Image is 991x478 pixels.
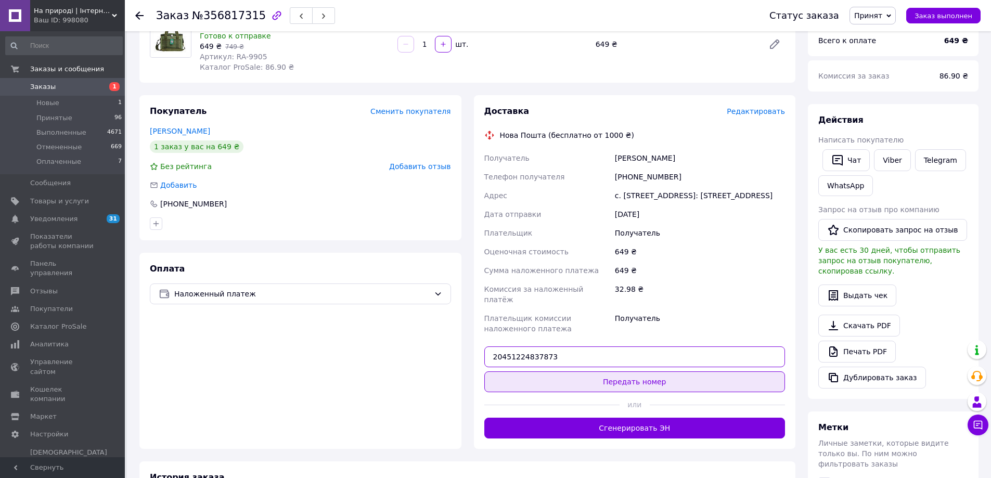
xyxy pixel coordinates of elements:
span: 86.90 ₴ [939,72,968,80]
span: 1 [118,98,122,108]
img: Термосумка HB5-M (RA-9905) Ranger 15л [150,17,191,57]
span: У вас есть 30 дней, чтобы отправить запрос на отзыв покупателю, скопировав ссылку. [818,246,960,275]
span: 7 [118,157,122,166]
span: Показатели работы компании [30,232,96,251]
span: Принятые [36,113,72,123]
span: Доставка [484,106,530,116]
span: 31 [107,214,120,223]
button: Дублировать заказ [818,367,926,389]
span: 669 [111,143,122,152]
button: Выдать чек [818,285,896,306]
span: Комиссия за наложенный платёж [484,285,584,304]
span: Каталог ProSale: 86.90 ₴ [200,63,294,71]
span: Плательщик комиссии наложенного платежа [484,314,572,333]
span: Сумма наложенного платежа [484,266,599,275]
span: Действия [818,115,864,125]
span: Управление сайтом [30,357,96,376]
span: Запрос на отзыв про компанию [818,205,939,214]
span: Настройки [30,430,68,439]
div: 32.98 ₴ [613,280,787,309]
a: Viber [874,149,910,171]
span: Заказы [30,82,56,92]
div: 649 ₴ [613,242,787,261]
span: [DEMOGRAPHIC_DATA] и счета [30,448,107,476]
button: Скопировать запрос на отзыв [818,219,967,241]
a: WhatsApp [818,175,873,196]
span: Заказ выполнен [915,12,972,20]
span: Новые [36,98,59,108]
span: Метки [818,422,848,432]
span: Добавить [160,181,197,189]
input: Поиск [5,36,123,55]
span: Аналитика [30,340,69,349]
div: [DATE] [613,205,787,224]
span: Добавить отзыв [389,162,451,171]
a: Скачать PDF [818,315,900,337]
div: [PHONE_NUMBER] [159,199,228,209]
span: или [620,399,650,410]
div: Ваш ID: 998080 [34,16,125,25]
span: 4671 [107,128,122,137]
div: [PHONE_NUMBER] [613,167,787,186]
a: Telegram [915,149,966,171]
span: Каталог ProSale [30,322,86,331]
span: 749 ₴ [225,43,244,50]
span: Товары и услуги [30,197,89,206]
div: Статус заказа [769,10,839,21]
span: Покупатели [30,304,73,314]
span: На природі | Інтернет магазин [34,6,112,16]
span: Без рейтинга [160,162,212,171]
span: Получатель [484,154,530,162]
span: Всего к оплате [818,36,876,45]
span: Кошелек компании [30,385,96,404]
span: Сменить покупателя [370,107,451,115]
span: Принят [854,11,882,20]
span: Покупатель [150,106,207,116]
div: шт. [453,39,469,49]
div: 649 ₴ [613,261,787,280]
span: 96 [114,113,122,123]
span: Сообщения [30,178,71,188]
span: Написать покупателю [818,136,904,144]
div: с. [STREET_ADDRESS]: [STREET_ADDRESS] [613,186,787,205]
span: Телефон получателя [484,173,565,181]
div: Вернуться назад [135,10,144,21]
button: Чат [822,149,870,171]
div: Нова Пошта (бесплатно от 1000 ₴) [497,130,637,140]
span: Оценочная стоимость [484,248,569,256]
span: Панель управления [30,259,96,278]
button: Сгенерировать ЭН [484,418,786,438]
span: Готово к отправке [200,32,271,40]
span: Заказ [156,9,189,22]
a: Печать PDF [818,341,896,363]
span: Оплаченные [36,157,81,166]
input: Номер экспресс-накладной [484,346,786,367]
b: 649 ₴ [944,36,968,45]
span: 649 ₴ [200,42,222,50]
span: Комиссия за заказ [818,72,890,80]
div: Получатель [613,309,787,338]
span: Личные заметки, которые видите только вы. По ним можно фильтровать заказы [818,439,949,468]
span: Отмененные [36,143,82,152]
div: 649 ₴ [591,37,760,51]
div: [PERSON_NAME] [613,149,787,167]
div: Получатель [613,224,787,242]
button: Заказ выполнен [906,8,981,23]
span: Маркет [30,412,57,421]
span: Заказы и сообщения [30,64,104,74]
span: Наложенный платеж [174,288,430,300]
span: Дата отправки [484,210,542,218]
button: Передать номер [484,371,786,392]
span: 1 [109,82,120,91]
button: Чат с покупателем [968,415,988,435]
span: Редактировать [727,107,785,115]
span: Оплата [150,264,185,274]
div: 1 заказ у вас на 649 ₴ [150,140,243,153]
span: Адрес [484,191,507,200]
a: [PERSON_NAME] [150,127,210,135]
span: Уведомления [30,214,78,224]
span: №356817315 [192,9,266,22]
span: Отзывы [30,287,58,296]
span: Артикул: RA-9905 [200,53,267,61]
span: Выполненные [36,128,86,137]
